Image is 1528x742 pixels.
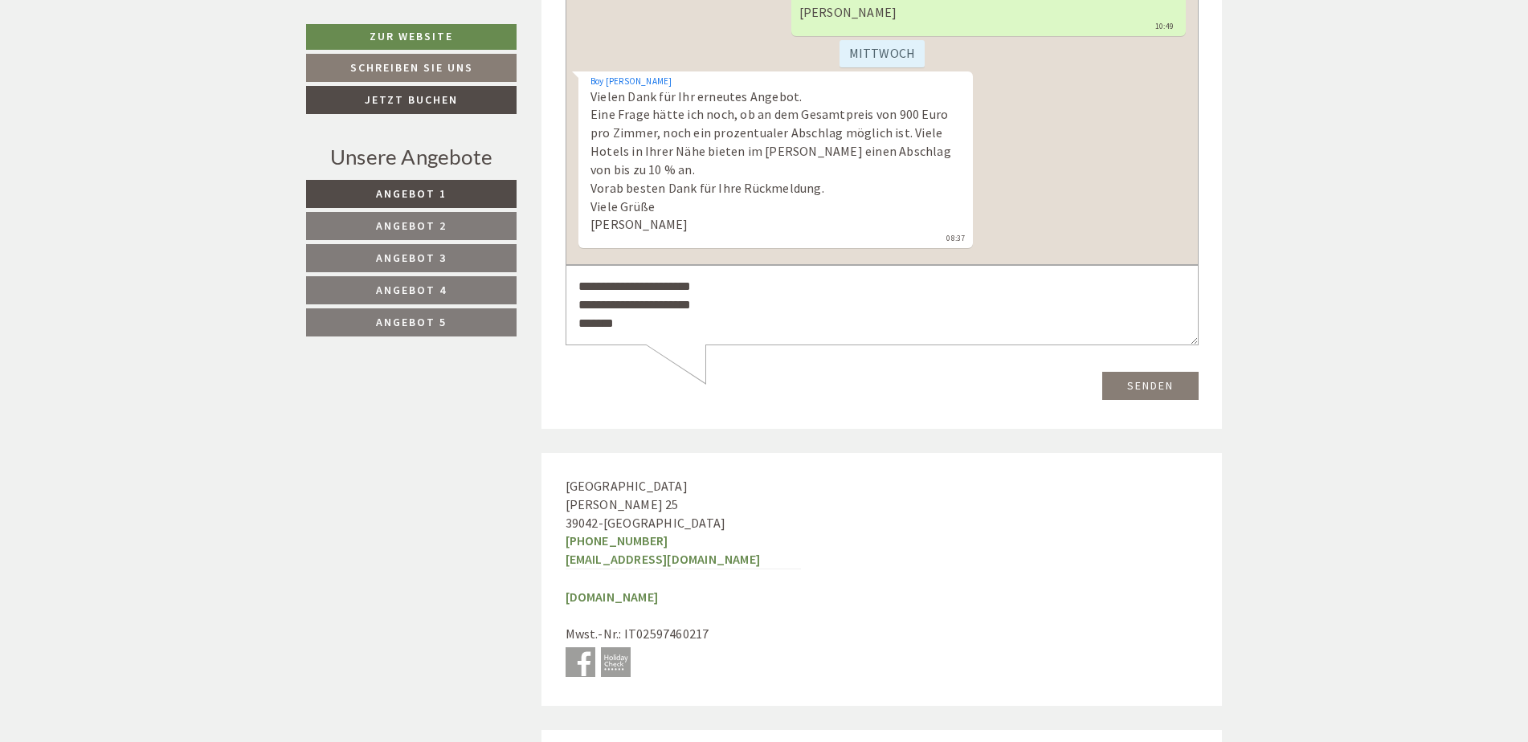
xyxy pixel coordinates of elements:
[306,86,517,114] a: Jetzt buchen
[306,54,517,82] a: Schreiben Sie uns
[25,285,399,296] small: 08:37
[566,532,668,548] a: [PHONE_NUMBER]
[25,126,399,139] div: Boy [PERSON_NAME]
[281,4,351,31] div: Montag
[376,315,447,329] span: Angebot 5
[566,515,599,531] span: 39042
[566,551,761,567] a: [EMAIL_ADDRESS][DOMAIN_NAME]
[619,626,709,642] span: : IT02597460217
[306,24,517,50] a: Zur Website
[376,218,447,233] span: Angebot 2
[537,423,633,451] button: Senden
[566,478,688,494] span: [GEOGRAPHIC_DATA]
[234,73,608,84] small: 10:49
[603,515,725,531] span: [GEOGRAPHIC_DATA]
[376,283,447,297] span: Angebot 4
[566,589,659,605] a: [DOMAIN_NAME]
[274,92,360,119] div: Mittwoch
[13,123,407,300] div: Vielen Dank für Ihr erneutes Angebot. Eine Frage hätte ich noch, ob an dem Gesamtpreis von 900 Eu...
[541,453,825,706] div: - Mwst.-Nr.
[376,186,447,201] span: Angebot 1
[306,142,517,172] div: Unsere Angebote
[566,496,679,512] span: [PERSON_NAME] 25
[376,251,447,265] span: Angebot 3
